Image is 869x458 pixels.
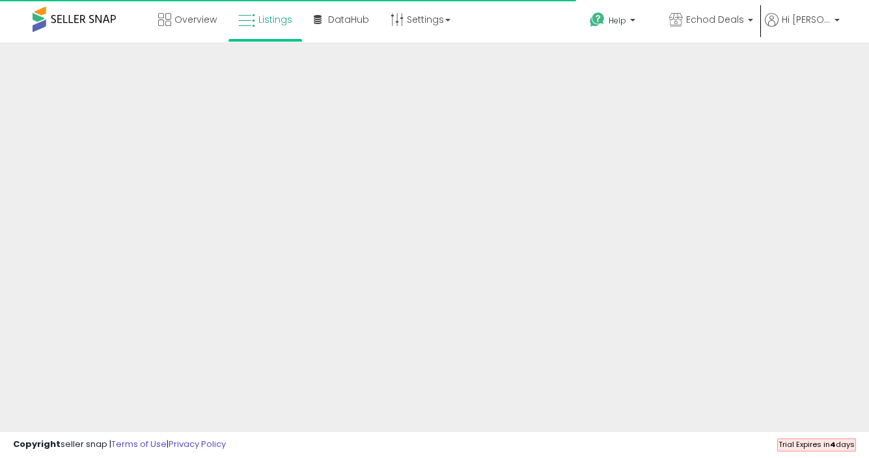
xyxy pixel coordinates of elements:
[609,15,626,26] span: Help
[779,439,855,450] span: Trial Expires in days
[765,13,840,42] a: Hi [PERSON_NAME]
[328,13,369,26] span: DataHub
[579,2,657,42] a: Help
[111,438,167,450] a: Terms of Use
[686,13,744,26] span: Echod Deals
[13,438,61,450] strong: Copyright
[589,12,605,28] i: Get Help
[13,438,226,451] div: seller snap | |
[174,13,217,26] span: Overview
[782,13,831,26] span: Hi [PERSON_NAME]
[169,438,226,450] a: Privacy Policy
[830,439,836,450] b: 4
[258,13,292,26] span: Listings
